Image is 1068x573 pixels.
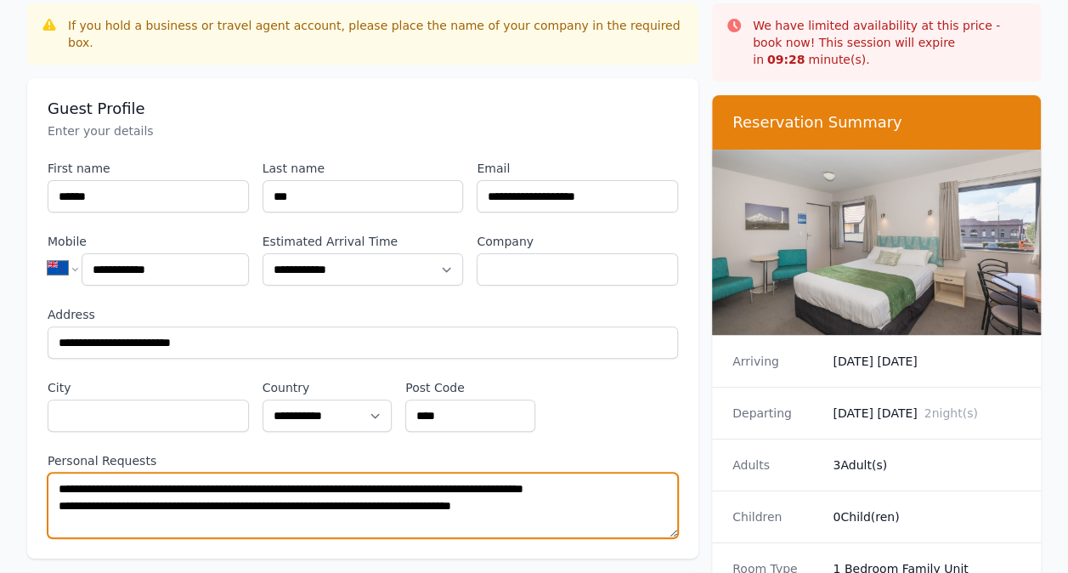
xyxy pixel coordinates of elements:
dd: 0 Child(ren) [833,508,1020,525]
label: Estimated Arrival Time [263,233,464,250]
img: 1 Bedroom Family Unit [712,150,1041,335]
label: Address [48,306,678,323]
label: Last name [263,160,464,177]
label: Personal Requests [48,452,678,469]
p: Enter your details [48,122,678,139]
label: City [48,379,249,396]
label: Company [477,233,678,250]
dd: [DATE] [DATE] [833,405,1020,422]
label: Country [263,379,392,396]
label: Mobile [48,233,249,250]
h3: Guest Profile [48,99,678,119]
dt: Adults [732,457,819,474]
label: Email [477,160,678,177]
dt: Arriving [732,353,819,370]
p: We have limited availability at this price - book now! This session will expire in minute(s). [753,17,1027,68]
dd: 3 Adult(s) [833,457,1020,474]
dd: [DATE] [DATE] [833,353,1020,370]
dt: Children [732,508,819,525]
dt: Departing [732,405,819,422]
span: 2 night(s) [924,406,977,420]
label: Post Code [405,379,534,396]
h3: Reservation Summary [732,112,1020,133]
label: First name [48,160,249,177]
strong: 09 : 28 [767,53,805,66]
div: If you hold a business or travel agent account, please place the name of your company in the requ... [68,17,685,51]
